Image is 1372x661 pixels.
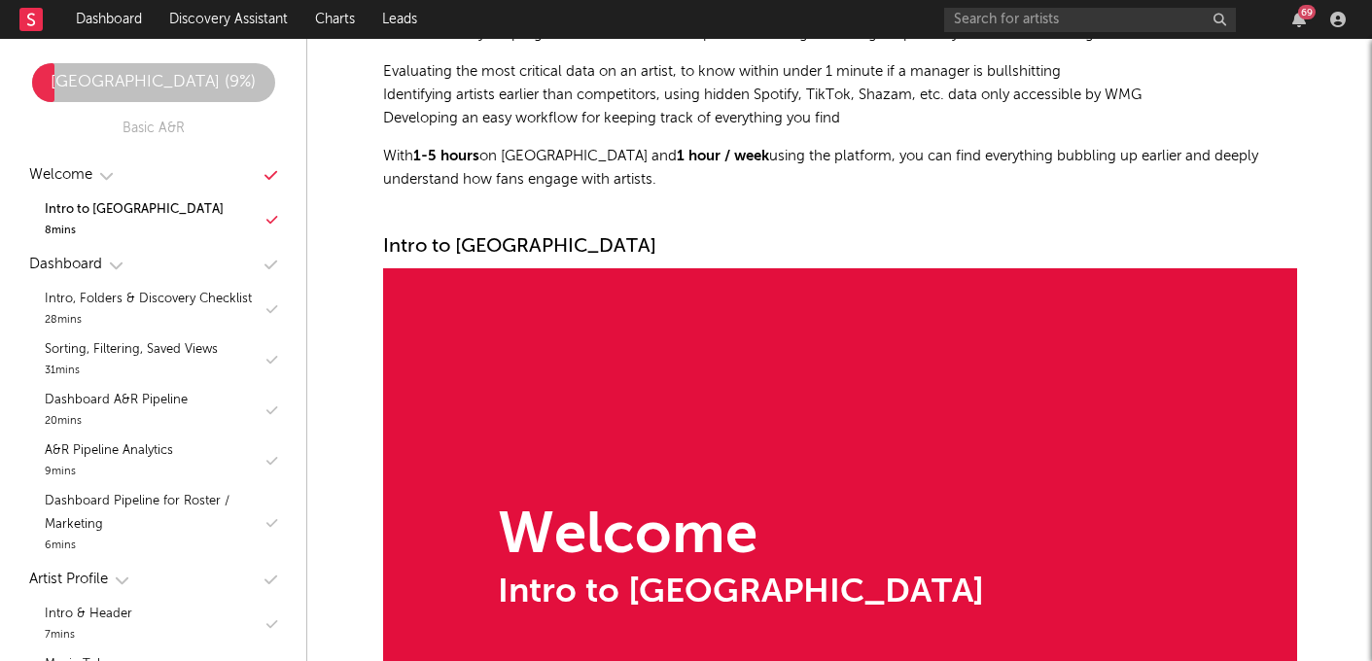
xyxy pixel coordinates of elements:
[383,60,1297,84] li: Evaluating the most critical data on an artist, to know within under 1 minute if a manager is bul...
[32,71,275,94] div: [GEOGRAPHIC_DATA] ( 9 %)
[45,463,173,482] div: 9 mins
[45,439,173,463] div: A&R Pipeline Analytics
[498,575,984,609] div: Intro to [GEOGRAPHIC_DATA]
[45,603,132,626] div: Intro & Header
[45,288,252,311] div: Intro, Folders & Discovery Checklist
[45,537,262,556] div: 6 mins
[45,626,132,645] div: 7 mins
[123,117,185,140] div: Basic A&R
[677,149,769,163] strong: 1 hour / week
[383,84,1297,107] li: Identifying artists earlier than competitors, using hidden Spotify, TikTok, Shazam, etc. data onl...
[45,198,224,222] div: Intro to [GEOGRAPHIC_DATA]
[45,362,218,381] div: 31 mins
[413,149,479,163] strong: 1-5 hours
[1292,12,1306,27] button: 69
[383,235,1297,259] div: Intro to [GEOGRAPHIC_DATA]
[944,8,1236,32] input: Search for artists
[45,412,188,432] div: 20 mins
[45,222,224,241] div: 8 mins
[45,490,262,537] div: Dashboard Pipeline for Roster / Marketing
[45,389,188,412] div: Dashboard A&R Pipeline
[498,507,984,566] div: Welcome
[45,338,218,362] div: Sorting, Filtering, Saved Views
[29,253,102,276] div: Dashboard
[29,568,108,591] div: Artist Profile
[383,145,1297,191] p: With on [GEOGRAPHIC_DATA] and using the platform, you can find everything bubbling up earlier and...
[45,311,252,330] div: 28 mins
[1298,5,1316,19] div: 69
[29,163,92,187] div: Welcome
[383,107,1297,130] li: Developing an easy workflow for keeping track of everything you find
